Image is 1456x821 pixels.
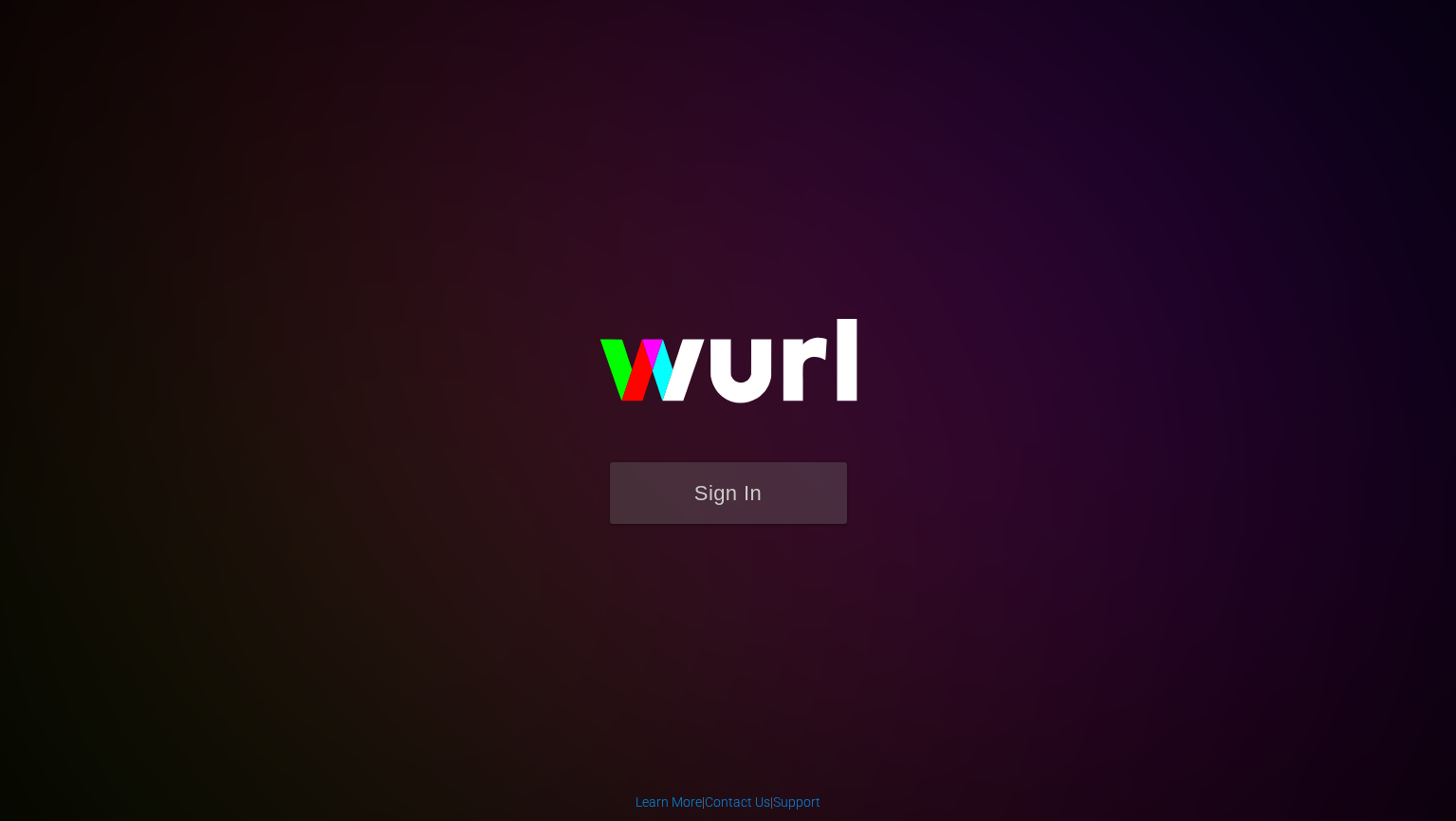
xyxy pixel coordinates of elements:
[773,794,820,810] a: Support
[636,794,702,810] a: Learn More
[539,278,918,462] img: wurl-logo-on-black-223613ac3d8ba8fe6dc639794a292ebdb59501304c7dfd60c99c58986ef67473.svg
[705,794,770,810] a: Contact Us
[636,793,820,812] div: | |
[610,462,847,524] button: Sign In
